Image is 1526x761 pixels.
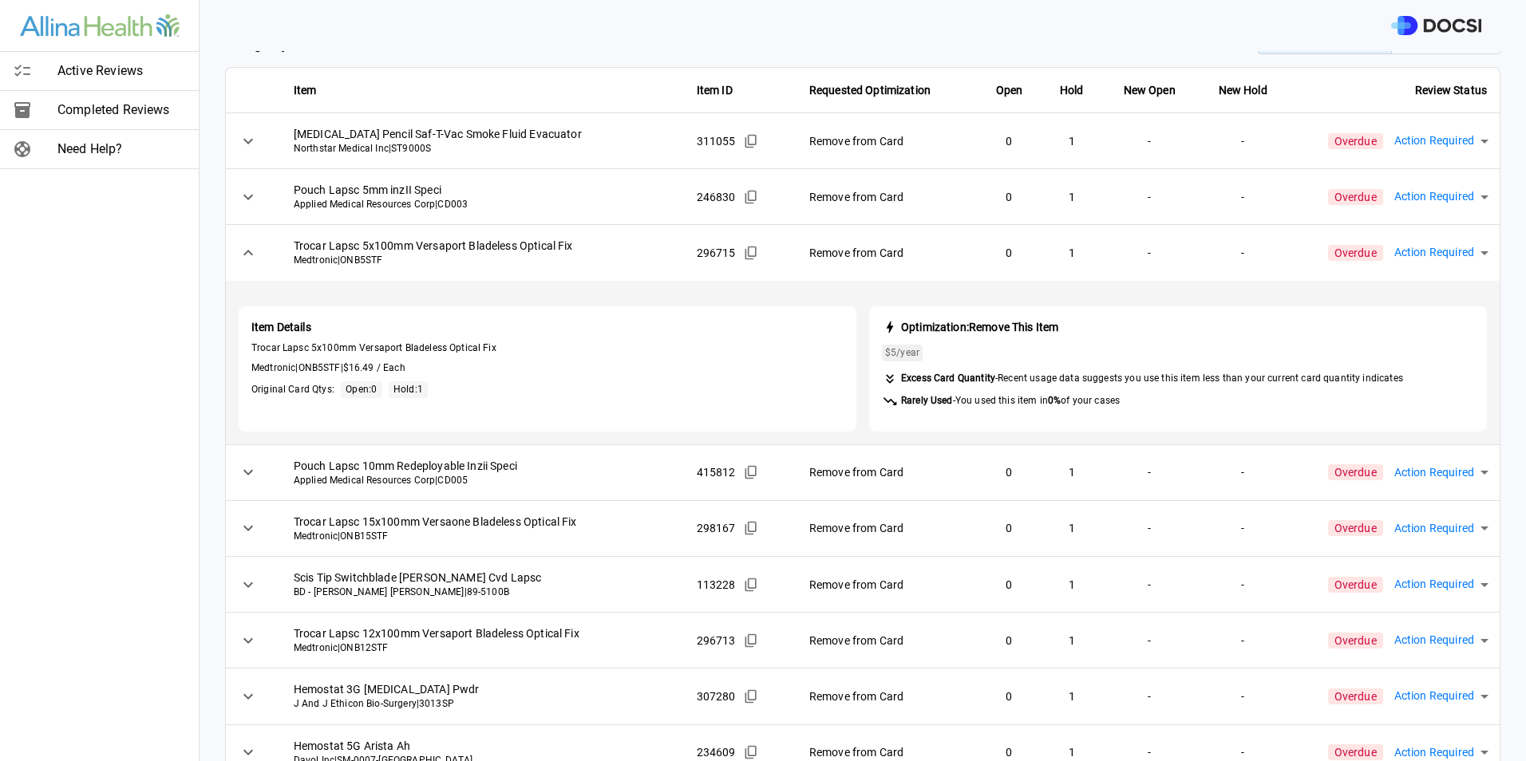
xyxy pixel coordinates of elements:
[1328,577,1383,593] span: Overdue
[1394,687,1474,705] span: Action Required
[57,140,186,159] span: Need Help?
[1383,450,1500,495] div: Action Required
[294,738,671,754] span: Hemostat 5G Arista Ah
[1328,520,1383,536] span: Overdue
[1197,225,1288,281] td: -
[697,464,736,480] span: 415812
[977,557,1042,613] td: 0
[885,346,919,360] span: /year
[1394,519,1474,538] span: Action Required
[294,142,671,156] span: Northstar Medical Inc | ST9000S
[1197,613,1288,668] td: -
[697,84,733,97] strong: Item ID
[1101,500,1196,556] td: -
[251,361,844,375] span: Medtronic | ONB5STF |
[1394,243,1474,262] span: Action Required
[901,394,1120,408] span: -
[1391,16,1481,36] img: DOCSI Logo
[294,514,671,530] span: Trocar Lapsc 15x100mm Versaone Bladeless Optical Fix
[251,341,844,355] span: Trocar Lapsc 5x100mm Versaport Bladeless Optical Fix
[1219,84,1267,97] strong: New Hold
[739,684,763,708] button: Copied!
[797,444,977,500] td: Remove from Card
[1197,557,1288,613] td: -
[739,460,763,484] button: Copied!
[1197,500,1288,556] td: -
[1383,175,1500,219] div: Action Required
[977,500,1042,556] td: 0
[251,319,844,335] span: Item Details
[697,520,736,536] span: 298167
[1101,613,1196,668] td: -
[901,372,1403,385] span: - Recent usage data suggests you use this item less than your current card quantity indicates
[901,321,1058,333] strong: Optimization: Remove This Item
[885,347,896,358] span: $5
[797,613,977,668] td: Remove from Card
[1394,132,1474,150] span: Action Required
[1124,84,1176,97] strong: New Open
[739,241,763,265] button: Copied!
[797,169,977,225] td: Remove from Card
[1060,84,1084,97] strong: Hold
[797,557,977,613] td: Remove from Card
[1042,557,1102,613] td: 1
[955,395,1120,406] span: You used this item in of your cases
[977,225,1042,281] td: 0
[294,182,671,198] span: Pouch Lapsc 5mm inzII Speci
[1328,464,1383,480] span: Overdue
[294,238,671,254] span: Trocar Lapsc 5x100mm Versaport Bladeless Optical Fix
[996,84,1023,97] strong: Open
[797,500,977,556] td: Remove from Card
[977,668,1042,724] td: 0
[1394,187,1474,206] span: Action Required
[1383,674,1500,719] div: Action Required
[1394,631,1474,649] span: Action Required
[977,113,1042,169] td: 0
[697,633,736,649] span: 296713
[294,697,671,711] span: J And J Ethicon Bio-Surgery | 3013SP
[697,688,736,704] span: 307280
[977,169,1042,225] td: 0
[1101,557,1196,613] td: -
[901,373,995,384] strong: Excess Card Quantity
[1415,84,1487,97] strong: Review Status
[739,129,763,153] button: Copied!
[1042,113,1102,169] td: 1
[697,189,736,205] span: 246830
[294,625,671,641] span: Trocar Lapsc 12x100mm Versaport Bladeless Optical Fix
[697,245,736,261] span: 296715
[294,586,671,599] span: BD - [PERSON_NAME] [PERSON_NAME] | 89-5100B
[1383,506,1500,550] div: Action Required
[977,613,1042,668] td: 0
[1197,668,1288,724] td: -
[1101,113,1196,169] td: -
[739,516,763,540] button: Copied!
[797,668,977,724] td: Remove from Card
[1328,245,1383,261] span: Overdue
[1101,668,1196,724] td: -
[1328,189,1383,205] span: Overdue
[343,362,405,373] span: $16.49 / Each
[294,198,671,211] span: Applied Medical Resources Corp | CD003
[294,84,317,97] strong: Item
[1394,463,1474,482] span: Action Required
[294,126,671,142] span: [MEDICAL_DATA] Pencil Saf-T-Vac Smoke Fluid Evacuator
[697,577,736,593] span: 113228
[739,185,763,209] button: Copied!
[1328,133,1383,149] span: Overdue
[1394,575,1474,593] span: Action Required
[1101,169,1196,225] td: -
[697,744,736,760] span: 234609
[1328,744,1383,760] span: Overdue
[1042,500,1102,556] td: 1
[1042,444,1102,500] td: 1
[294,458,671,474] span: Pouch Lapsc 10mm Redeployable Inzii Speci
[294,474,671,487] span: Applied Medical Resources Corp | CD005
[697,133,736,149] span: 311055
[1042,169,1102,225] td: 1
[1048,395,1061,406] strong: 0 %
[1383,119,1500,164] div: Action Required
[797,113,977,169] td: Remove from Card
[1197,444,1288,500] td: -
[1328,633,1383,649] span: Overdue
